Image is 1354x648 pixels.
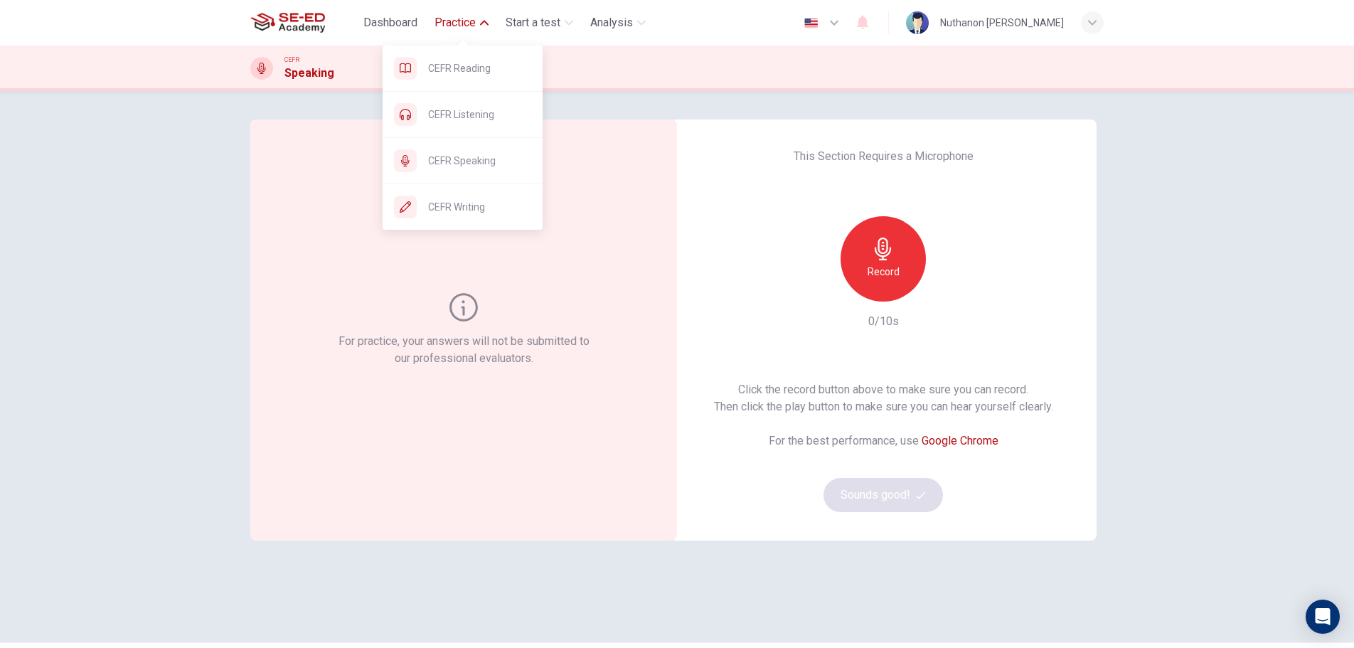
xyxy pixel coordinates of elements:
[769,432,998,450] h6: For the best performance, use
[585,10,651,36] button: Analysis
[1306,600,1340,634] div: Open Intercom Messenger
[428,152,531,169] span: CEFR Speaking
[429,10,494,36] button: Practice
[590,14,633,31] span: Analysis
[284,65,334,82] h1: Speaking
[250,9,358,37] a: SE-ED Academy logo
[868,263,900,280] h6: Record
[284,55,299,65] span: CEFR
[428,106,531,123] span: CEFR Listening
[506,14,560,31] span: Start a test
[336,333,592,367] h6: For practice, your answers will not be submitted to our professional evaluators.
[383,184,543,230] div: CEFR Writing
[428,60,531,77] span: CEFR Reading
[922,434,998,447] a: Google Chrome
[940,14,1064,31] div: Nuthanon [PERSON_NAME]
[383,138,543,184] div: CEFR Speaking
[841,216,926,302] button: Record
[428,198,531,216] span: CEFR Writing
[802,18,820,28] img: en
[500,10,579,36] button: Start a test
[383,46,543,91] div: CEFR Reading
[435,14,476,31] span: Practice
[363,14,417,31] span: Dashboard
[906,11,929,34] img: Profile picture
[250,9,325,37] img: SE-ED Academy logo
[868,313,899,330] h6: 0/10s
[358,10,423,36] button: Dashboard
[714,381,1053,415] h6: Click the record button above to make sure you can record. Then click the play button to make sur...
[383,92,543,137] div: CEFR Listening
[794,148,974,165] h6: This Section Requires a Microphone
